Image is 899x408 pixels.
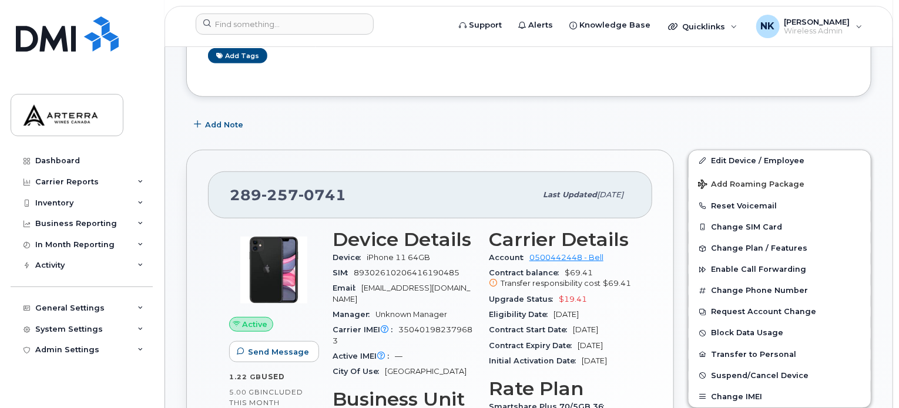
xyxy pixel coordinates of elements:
[510,14,561,37] a: Alerts
[689,386,871,407] button: Change IMEI
[229,373,261,381] span: 1.22 GB
[261,372,285,381] span: used
[469,19,502,31] span: Support
[689,150,871,171] a: Edit Device / Employee
[489,268,565,277] span: Contract balance
[582,356,607,365] span: [DATE]
[660,15,746,38] div: Quicklinks
[395,352,402,360] span: —
[489,325,573,334] span: Contract Start Date
[578,341,603,350] span: [DATE]
[229,387,303,407] span: included this month
[489,310,554,319] span: Eligibility Date
[711,265,806,274] span: Enable Call Forwarding
[385,367,467,376] span: [GEOGRAPHIC_DATA]
[333,268,354,277] span: SIM
[489,356,582,365] span: Initial Activation Date
[205,119,243,130] span: Add Note
[367,253,430,262] span: iPhone 11 64GB
[375,310,447,319] span: Unknown Manager
[333,325,398,334] span: Carrier IMEI
[561,14,659,37] a: Knowledge Base
[603,279,631,288] span: $69.41
[489,229,631,250] h3: Carrier Details
[689,195,871,217] button: Reset Voicemail
[689,238,871,259] button: Change Plan / Features
[711,371,809,380] span: Suspend/Cancel Device
[239,235,309,305] img: iPhone_11.jpg
[451,14,510,37] a: Support
[208,48,267,63] a: Add tags
[196,14,374,35] input: Find something...
[248,346,309,358] span: Send Message
[689,171,871,195] button: Add Roaming Package
[543,190,597,199] span: Last updated
[597,190,623,199] span: [DATE]
[554,310,579,319] span: [DATE]
[689,217,871,238] button: Change SIM Card
[354,268,459,277] span: 89302610206416190485
[689,301,871,322] button: Request Account Change
[689,280,871,301] button: Change Phone Number
[559,295,587,304] span: $19.41
[489,253,529,262] span: Account
[230,186,346,204] span: 289
[689,344,871,365] button: Transfer to Personal
[229,341,319,362] button: Send Message
[333,352,395,360] span: Active IMEI
[333,253,367,262] span: Device
[761,19,775,33] span: NK
[784,26,850,36] span: Wireless Admin
[243,319,268,330] span: Active
[698,180,804,191] span: Add Roaming Package
[333,229,475,250] h3: Device Details
[489,268,631,289] span: $69.41
[573,325,598,334] span: [DATE]
[489,295,559,304] span: Upgrade Status
[298,186,346,204] span: 0741
[784,17,850,26] span: [PERSON_NAME]
[229,388,260,396] span: 5.00 GB
[489,378,631,399] h3: Rate Plan
[529,253,603,262] a: 0500442448 - Bell
[689,322,871,343] button: Block Data Usage
[333,284,361,292] span: Email
[489,341,578,350] span: Contract Expiry Date
[333,310,375,319] span: Manager
[333,284,470,303] span: [EMAIL_ADDRESS][DOMAIN_NAME]
[186,114,253,136] button: Add Note
[689,365,871,386] button: Suspend/Cancel Device
[682,22,725,31] span: Quicklinks
[333,325,472,345] span: 350401982379683
[748,15,871,38] div: Neil Kirk
[501,279,601,288] span: Transfer responsibility cost
[261,186,298,204] span: 257
[579,19,650,31] span: Knowledge Base
[528,19,553,31] span: Alerts
[711,244,807,253] span: Change Plan / Features
[689,259,871,280] button: Enable Call Forwarding
[333,367,385,376] span: City Of Use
